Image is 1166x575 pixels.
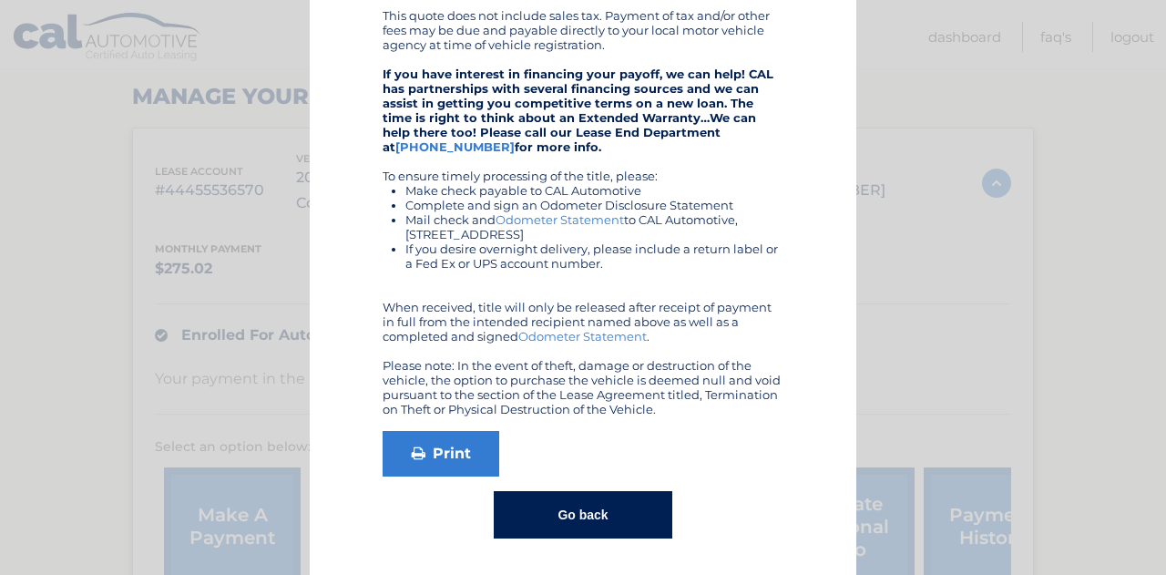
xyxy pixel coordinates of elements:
[518,329,647,344] a: Odometer Statement
[494,491,671,539] button: Go back
[395,139,515,154] a: [PHONE_NUMBER]
[405,183,783,198] li: Make check payable to CAL Automotive
[405,198,783,212] li: Complete and sign an Odometer Disclosure Statement
[405,241,783,271] li: If you desire overnight delivery, please include a return label or a Fed Ex or UPS account number.
[383,431,499,477] a: Print
[383,67,773,154] strong: If you have interest in financing your payoff, we can help! CAL has partnerships with several fin...
[496,212,624,227] a: Odometer Statement
[405,212,783,241] li: Mail check and to CAL Automotive, [STREET_ADDRESS]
